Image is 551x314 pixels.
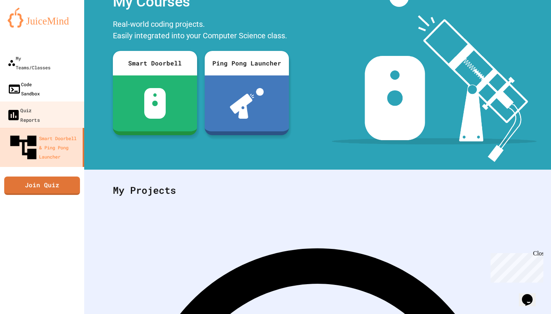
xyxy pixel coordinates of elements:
[144,88,166,119] img: sdb-white.svg
[4,177,80,195] a: Join Quiz
[205,51,289,75] div: Ping Pong Launcher
[3,3,53,49] div: Chat with us now!Close
[109,16,293,45] div: Real-world coding projects. Easily integrated into your Computer Science class.
[113,51,197,75] div: Smart Doorbell
[519,283,543,306] iframe: chat widget
[8,132,80,163] div: Smart Doorbell & Ping Pong Launcher
[105,175,530,205] div: My Projects
[8,80,40,98] div: Code Sandbox
[487,250,543,283] iframe: chat widget
[7,105,40,124] div: Quiz Reports
[8,54,51,72] div: My Teams/Classes
[230,88,264,119] img: ppl-with-ball.png
[8,8,77,28] img: logo-orange.svg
